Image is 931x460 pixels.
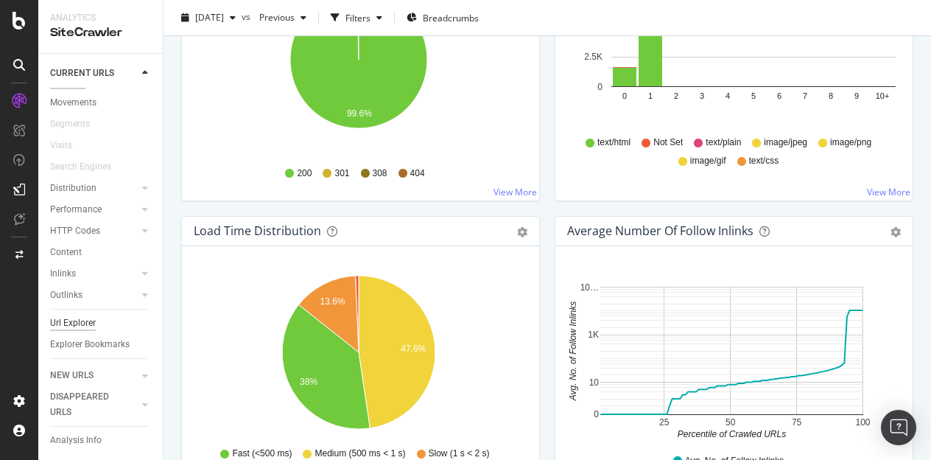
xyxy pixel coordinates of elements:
[597,82,602,92] text: 0
[50,389,124,420] div: DISAPPEARED URLS
[50,266,76,282] div: Inlinks
[50,245,82,260] div: Content
[50,368,138,383] a: NEW URLS
[589,377,600,388] text: 10
[653,136,683,149] span: Not Set
[777,91,781,100] text: 6
[50,138,87,153] a: Visits
[567,270,896,441] svg: A chart.
[50,389,138,420] a: DISAPPEARED URLS
[674,91,678,100] text: 2
[584,52,602,62] text: 2.5K
[517,227,527,237] div: gear
[659,417,670,428] text: 25
[429,447,490,460] span: Slow (1 s < 2 s)
[50,95,152,111] a: Movements
[706,136,741,149] span: text/plain
[751,91,756,100] text: 5
[194,270,522,441] svg: A chart.
[792,417,802,428] text: 75
[594,409,599,419] text: 0
[410,167,425,180] span: 404
[50,181,138,196] a: Distribution
[50,95,96,111] div: Movements
[325,6,388,29] button: Filters
[881,410,916,445] div: Open Intercom Messenger
[50,24,151,41] div: SiteCrawler
[829,91,833,100] text: 8
[597,136,630,149] span: text/html
[50,368,94,383] div: NEW URLS
[401,344,426,354] text: 47.6%
[50,245,152,260] a: Content
[175,6,242,29] button: [DATE]
[50,202,102,217] div: Performance
[242,10,253,22] span: vs
[50,287,138,303] a: Outlinks
[50,287,82,303] div: Outlinks
[50,433,102,448] div: Analysis Info
[854,91,859,100] text: 9
[764,136,807,149] span: image/jpeg
[567,223,753,238] div: Average Number of Follow Inlinks
[345,11,370,24] div: Filters
[890,227,901,237] div: gear
[568,302,578,402] text: Avg. No. of Follow Inlinks
[50,116,105,132] a: Segments
[373,167,387,180] span: 308
[50,266,138,282] a: Inlinks
[580,282,599,293] text: 10…
[50,66,114,81] div: CURRENT URLS
[876,91,890,100] text: 10+
[50,337,130,352] div: Explorer Bookmarks
[50,316,152,331] a: Url Explorer
[253,11,295,24] span: Previous
[50,316,96,331] div: Url Explorer
[867,186,910,198] a: View More
[347,108,372,119] text: 99.6%
[690,155,726,167] span: image/gif
[803,91,807,100] text: 7
[232,447,292,460] span: Fast (<500 ms)
[195,11,224,24] span: 2025 Sep. 24th
[648,91,653,100] text: 1
[678,429,786,439] text: Percentile of Crawled URLs
[726,417,736,428] text: 50
[855,417,870,428] text: 100
[50,66,138,81] a: CURRENT URLS
[50,337,152,352] a: Explorer Bookmarks
[726,91,730,100] text: 4
[622,91,627,100] text: 0
[50,223,138,239] a: HTTP Codes
[253,6,312,29] button: Previous
[50,223,100,239] div: HTTP Codes
[315,447,405,460] span: Medium (500 ms < 1 s)
[749,155,779,167] span: text/css
[50,202,138,217] a: Performance
[50,12,151,24] div: Analytics
[50,159,111,175] div: Search Engines
[50,138,72,153] div: Visits
[334,167,349,180] span: 301
[50,159,126,175] a: Search Engines
[194,223,321,238] div: Load Time Distribution
[50,433,152,448] a: Analysis Info
[320,296,345,307] text: 13.6%
[423,11,479,24] span: Breadcrumbs
[493,186,537,198] a: View More
[401,6,485,29] button: Breadcrumbs
[830,136,871,149] span: image/png
[50,116,90,132] div: Segments
[588,330,599,340] text: 1K
[297,167,312,180] span: 200
[700,91,704,100] text: 3
[50,181,96,196] div: Distribution
[300,377,317,387] text: 38%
